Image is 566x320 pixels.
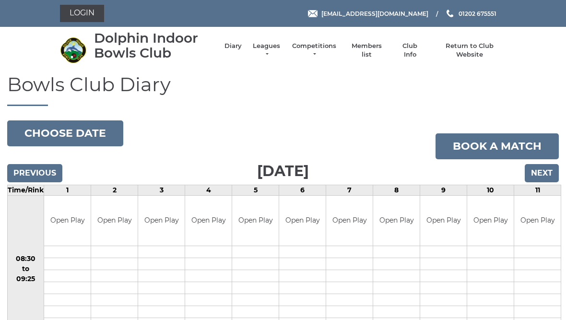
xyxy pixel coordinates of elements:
[467,196,514,246] td: Open Play
[60,5,104,22] a: Login
[326,196,373,246] td: Open Play
[447,10,453,17] img: Phone us
[291,42,337,59] a: Competitions
[514,185,561,195] td: 11
[185,185,232,195] td: 4
[420,196,467,246] td: Open Play
[308,9,428,18] a: Email [EMAIL_ADDRESS][DOMAIN_NAME]
[467,185,514,195] td: 10
[7,120,123,146] button: Choose date
[44,196,91,246] td: Open Play
[373,185,420,195] td: 8
[232,185,279,195] td: 5
[326,185,373,195] td: 7
[434,42,506,59] a: Return to Club Website
[91,185,138,195] td: 2
[60,37,86,63] img: Dolphin Indoor Bowls Club
[7,74,559,106] h1: Bowls Club Diary
[459,10,496,17] span: 01202 675551
[94,31,215,60] div: Dolphin Indoor Bowls Club
[321,10,428,17] span: [EMAIL_ADDRESS][DOMAIN_NAME]
[396,42,424,59] a: Club Info
[7,164,62,182] input: Previous
[91,196,138,246] td: Open Play
[138,185,185,195] td: 3
[279,196,326,246] td: Open Play
[373,196,420,246] td: Open Play
[232,196,279,246] td: Open Play
[436,133,559,159] a: Book a match
[445,9,496,18] a: Phone us 01202 675551
[525,164,559,182] input: Next
[224,42,242,50] a: Diary
[185,196,232,246] td: Open Play
[8,185,44,195] td: Time/Rink
[420,185,467,195] td: 9
[251,42,282,59] a: Leagues
[138,196,185,246] td: Open Play
[308,10,318,17] img: Email
[346,42,386,59] a: Members list
[44,185,91,195] td: 1
[279,185,326,195] td: 6
[514,196,561,246] td: Open Play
